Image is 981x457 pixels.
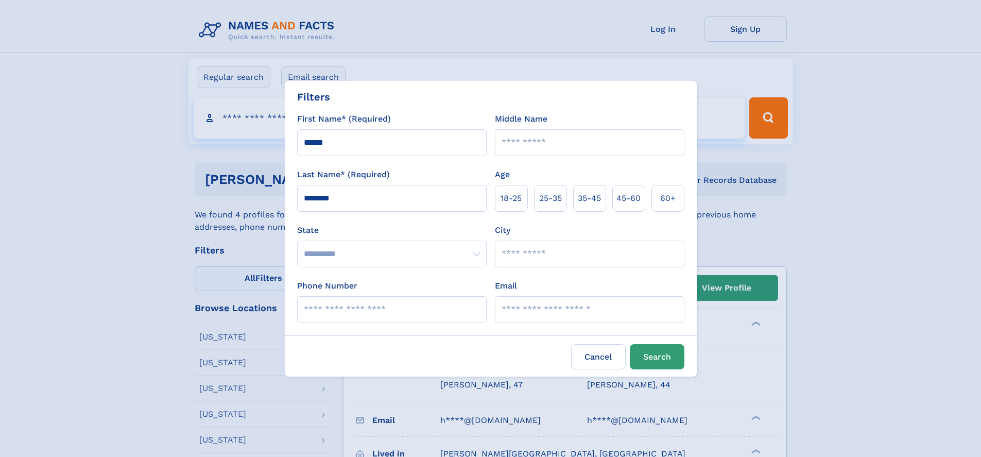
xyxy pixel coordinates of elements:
[297,224,487,236] label: State
[616,192,641,205] span: 45‑60
[297,168,390,181] label: Last Name* (Required)
[660,192,676,205] span: 60+
[539,192,562,205] span: 25‑35
[578,192,601,205] span: 35‑45
[630,344,684,369] button: Search
[495,224,510,236] label: City
[297,89,330,105] div: Filters
[495,113,547,125] label: Middle Name
[571,344,626,369] label: Cancel
[297,280,357,292] label: Phone Number
[297,113,391,125] label: First Name* (Required)
[501,192,522,205] span: 18‑25
[495,168,510,181] label: Age
[495,280,517,292] label: Email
